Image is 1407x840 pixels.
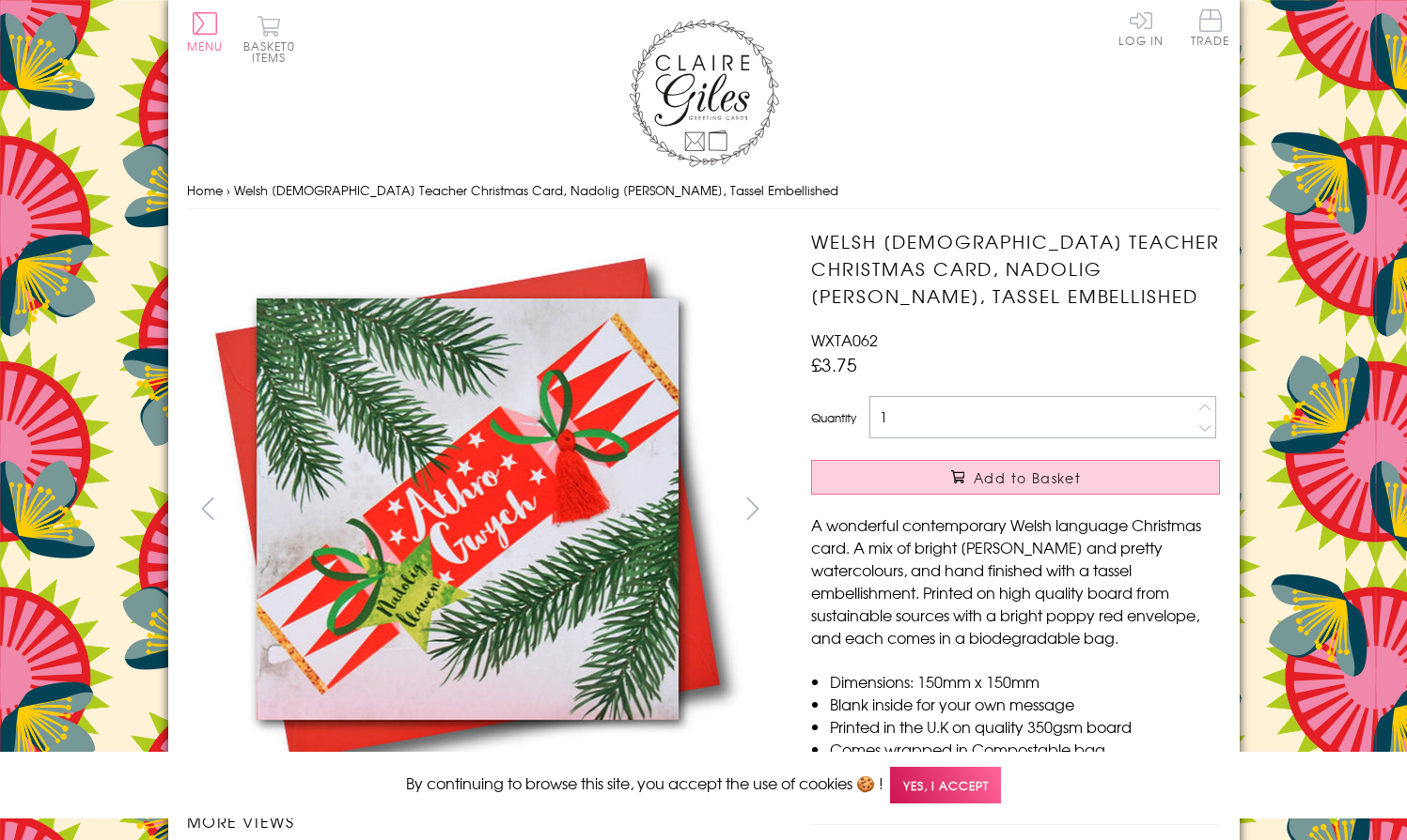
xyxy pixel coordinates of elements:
nav: breadcrumbs [187,172,1221,210]
span: 0 items [252,38,295,66]
a: Log In [1118,9,1164,46]
span: Welsh [DEMOGRAPHIC_DATA] Teacher Christmas Card, Nadolig [PERSON_NAME], Tassel Embellished [234,181,838,199]
p: A wonderful contemporary Welsh language Christmas card. A mix of bright [PERSON_NAME] and pretty ... [811,513,1220,649]
li: Dimensions: 150mm x 150mm [830,670,1220,693]
span: £3.75 [811,351,857,377]
button: Add to Basket [811,460,1220,495]
a: Home [187,181,223,199]
span: Trade [1191,9,1230,46]
h1: Welsh [DEMOGRAPHIC_DATA] Teacher Christmas Card, Nadolig [PERSON_NAME], Tassel Embellished [811,228,1220,309]
h3: More views [187,810,774,832]
img: Claire Giles Greetings Cards [629,19,779,167]
span: › [227,181,230,199]
li: Printed in the U.K on quality 350gsm board [830,715,1220,738]
li: Blank inside for your own message [830,693,1220,715]
span: WXTA062 [811,328,878,351]
span: Add to Basket [974,468,1081,487]
button: Menu [187,12,224,52]
li: Comes wrapped in Compostable bag [830,738,1220,760]
span: Menu [187,38,224,54]
img: Welsh Male Teacher Christmas Card, Nadolig Llawen Athro, Tassel Embellished [774,228,1337,791]
span: Yes, I accept [890,767,1001,803]
a: Trade [1191,9,1230,50]
button: prev [187,487,229,529]
button: next [731,487,774,529]
button: Basket0 items [243,15,295,63]
label: Quantity [811,409,856,426]
img: Welsh Male Teacher Christmas Card, Nadolig Llawen Athro, Tassel Embellished [186,228,750,790]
